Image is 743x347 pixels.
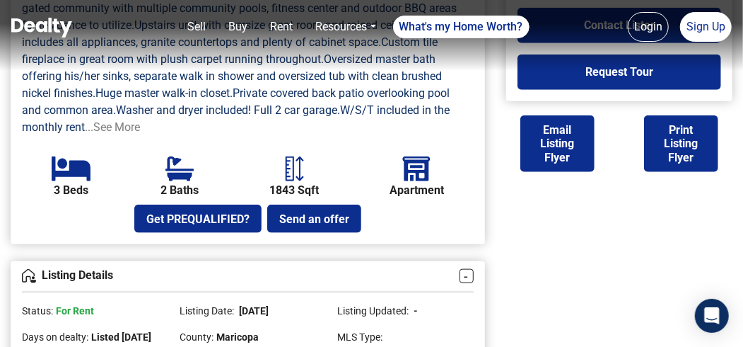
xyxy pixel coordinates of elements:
[390,184,444,197] b: Apartment
[180,305,234,317] span: Listing Date:
[7,305,49,347] iframe: BigID CMP Widget
[269,184,319,197] b: 1843 Sqft
[216,331,259,343] span: Maricopa
[182,13,211,41] a: Sell
[22,86,452,117] span: Private covered back patio overlooking pool and common area .
[160,184,199,197] b: 2 Baths
[628,12,669,42] a: Login
[116,103,340,117] span: Washer and dryer included! Full 2 car garage .
[337,331,382,343] span: MLS Type:
[267,205,361,233] button: Send an offer
[680,12,732,42] a: Sign Up
[460,269,474,283] a: -
[237,305,269,317] span: [DATE]
[85,120,140,134] a: ...See More
[520,115,595,172] button: Email Listing Flyer
[56,305,94,317] span: For Rent
[180,331,213,343] span: County:
[337,305,409,317] span: Listing Updated:
[22,331,88,343] span: Days on dealty:
[91,331,151,343] span: Listed [DATE]
[22,52,445,100] span: Oversized master bath offering his/her sinks, separate walk in shower and oversized tub with clea...
[644,115,718,172] button: Print Listing Flyer
[695,299,729,333] div: Open Intercom Messenger
[11,18,72,38] img: Dealty - Buy, Sell & Rent Homes
[95,86,233,100] span: Huge master walk-in closet .
[310,13,381,41] a: Resources
[22,269,460,283] h4: Listing Details
[22,103,452,134] span: W/S/T included in the monthly rent
[22,269,36,283] img: Overview
[517,55,721,90] button: Request Tour
[134,205,262,233] button: Get PREQUALIFIED?
[393,16,530,38] a: What's my Home Worth?
[264,13,298,41] a: Rent
[223,13,253,41] a: Buy
[54,184,88,197] b: 3 Beds
[411,305,418,317] span: -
